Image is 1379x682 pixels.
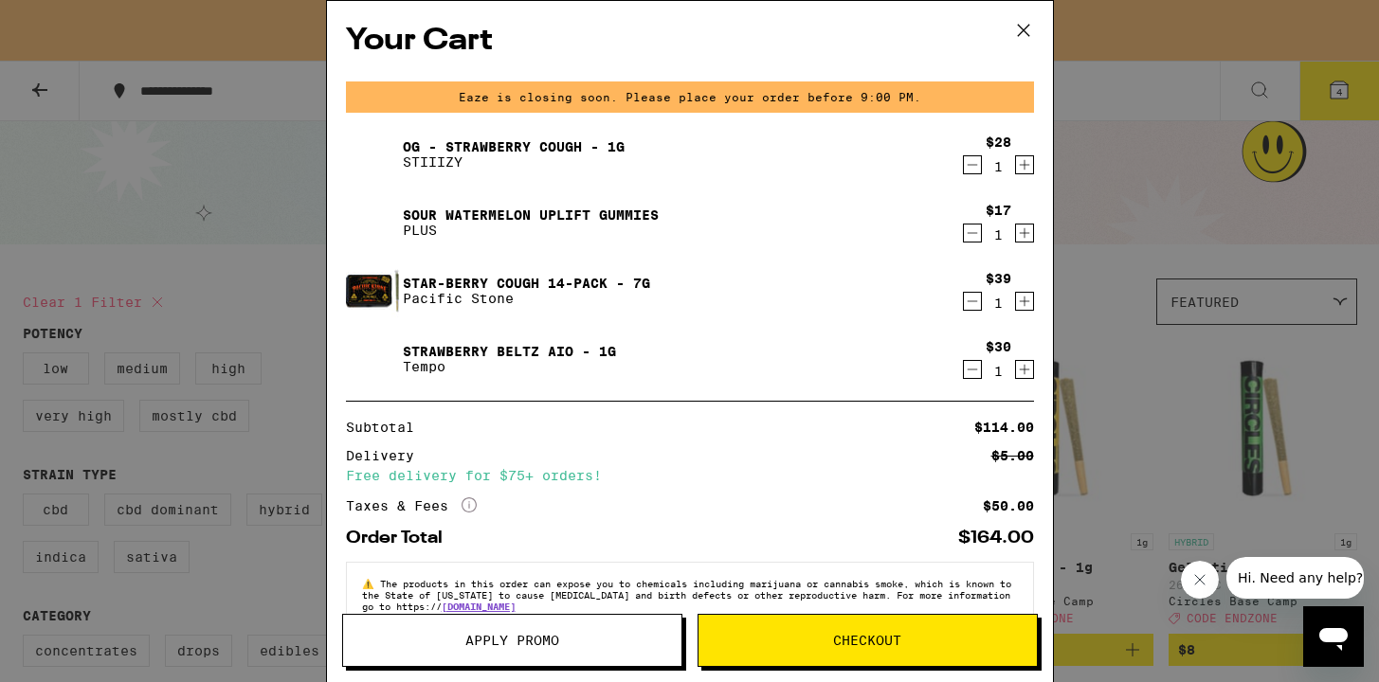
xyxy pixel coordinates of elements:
[698,614,1038,667] button: Checkout
[986,339,1011,354] div: $30
[403,291,650,306] p: Pacific Stone
[465,634,559,647] span: Apply Promo
[963,360,982,379] button: Decrement
[1181,561,1219,599] iframe: Close message
[346,421,427,434] div: Subtotal
[963,155,982,174] button: Decrement
[958,529,1034,547] div: $164.00
[986,135,1011,150] div: $28
[403,207,659,223] a: Sour Watermelon UPLIFT Gummies
[346,20,1034,63] h2: Your Cart
[346,196,399,249] img: Sour Watermelon UPLIFT Gummies
[986,203,1011,218] div: $17
[346,128,399,181] img: OG - Strawberry Cough - 1g
[1015,292,1034,311] button: Increment
[986,296,1011,311] div: 1
[403,139,625,154] a: OG - Strawberry Cough - 1g
[1015,224,1034,242] button: Increment
[403,344,616,359] a: Strawberry Beltz AIO - 1g
[991,449,1034,462] div: $5.00
[974,421,1034,434] div: $114.00
[963,224,982,242] button: Decrement
[442,601,516,612] a: [DOMAIN_NAME]
[1015,155,1034,174] button: Increment
[963,292,982,311] button: Decrement
[346,81,1034,113] div: Eaze is closing soon. Please place your order before 9:00 PM.
[346,332,399,386] img: Strawberry Beltz AIO - 1g
[986,364,1011,379] div: 1
[346,497,477,514] div: Taxes & Fees
[986,227,1011,242] div: 1
[362,578,380,589] span: ⚠️
[342,614,682,667] button: Apply Promo
[983,499,1034,512] div: $50.00
[346,469,1034,482] div: Free delivery for $75+ orders!
[362,578,1011,612] span: The products in this order can expose you to chemicals including marijuana or cannabis smoke, whi...
[403,359,616,374] p: Tempo
[986,159,1011,174] div: 1
[346,449,427,462] div: Delivery
[403,154,625,170] p: STIIIZY
[403,223,659,238] p: PLUS
[833,634,901,647] span: Checkout
[403,276,650,291] a: Star-berry Cough 14-Pack - 7g
[1303,606,1364,667] iframe: Button to launch messaging window
[1226,557,1364,599] iframe: Message from company
[346,529,456,547] div: Order Total
[986,271,1011,286] div: $39
[1015,360,1034,379] button: Increment
[346,264,399,317] img: Star-berry Cough 14-Pack - 7g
